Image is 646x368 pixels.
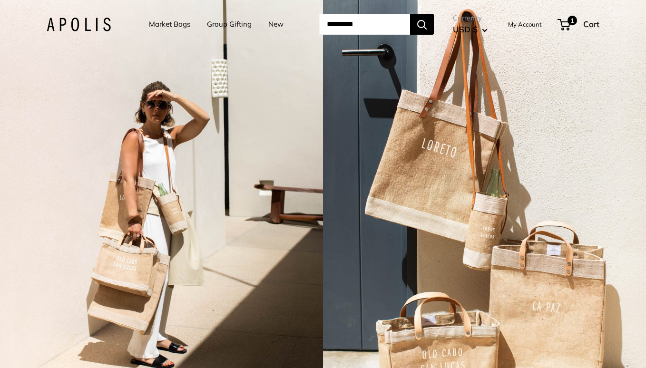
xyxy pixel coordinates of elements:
[268,18,284,31] a: New
[453,11,488,25] span: Currency
[453,22,488,37] button: USD $
[568,16,577,25] span: 1
[558,17,599,32] a: 1 Cart
[508,19,542,30] a: My Account
[583,19,599,29] span: Cart
[410,14,434,35] button: Search
[453,24,478,34] span: USD $
[8,332,102,360] iframe: Sign Up via Text for Offers
[319,14,410,35] input: Search...
[207,18,252,31] a: Group Gifting
[149,18,190,31] a: Market Bags
[47,18,111,31] img: Apolis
